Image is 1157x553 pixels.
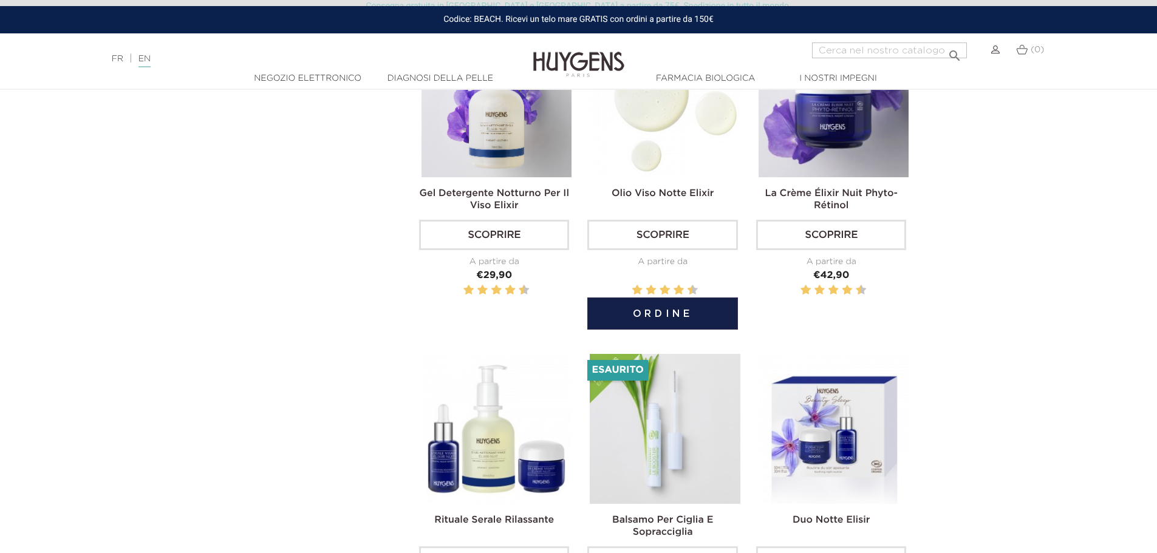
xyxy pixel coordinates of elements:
label: 8 [507,283,513,298]
label: 6 [493,283,499,298]
img: Rituale serale rilassante [422,354,572,504]
label: 8 [676,283,682,298]
a: Rituale serale rilassante [434,515,554,525]
a: La Crème Élixir Nuit Phyto-Rétinol [765,189,897,211]
a: Diagnosi della pelle [380,72,501,85]
img: Huygens [533,32,624,79]
font: Negozio elettronico [254,74,361,83]
font: | [129,54,132,64]
label: 4 [817,283,823,298]
label: 3 [643,283,645,298]
label: 2 [466,283,472,298]
label: 5 [489,283,491,298]
font: Scoprire [805,230,858,240]
label: 6 [830,283,836,298]
font: Codice: BEACH. Ricevi un telo mare GRATIS con ordini a partire da 150€ [443,15,714,24]
a: Balsamo per ciglia e sopracciglia [612,515,713,537]
label: 7 [503,283,505,298]
a: Farmacia biologica [645,72,766,85]
img: Balsamo per ciglia e sopracciglia [590,354,740,504]
label: 9 [685,283,687,298]
font: Scoprire [468,230,520,240]
font: EN [138,55,151,63]
a: EN [138,55,151,67]
label: 2 [634,283,640,298]
input: Ricerca [812,42,967,58]
img: Duo Notte Elisir [759,354,909,504]
a: Gel detergente notturno per il viso Elixir [419,189,569,211]
font: A partire da [469,257,519,266]
label: 7 [671,283,673,298]
font: Farmacia biologica [656,74,755,83]
label: 2 [803,283,809,298]
label: 1 [461,283,463,298]
button:  [944,39,966,55]
font: (0) [1031,46,1044,54]
label: 10 [858,283,864,298]
font: €29,90 [476,271,512,280]
a: Olio viso notte Elixir [612,189,714,198]
font: I nostri impegni [799,74,877,83]
label: 8 [844,283,850,298]
font: A partire da [638,257,688,266]
label: 1 [798,283,800,298]
label: 10 [521,283,527,298]
label: 6 [662,283,668,298]
font: Esaurito [592,365,644,375]
font: A partire da [807,257,856,266]
button: Ordine [587,297,737,330]
font: Consegna gratuita in [GEOGRAPHIC_DATA] e [GEOGRAPHIC_DATA] a partire da 75€. Spedizione in tutto ... [366,1,791,11]
a: Duo Notte Elisir [793,515,870,525]
font: €42,90 [813,271,849,280]
label: 10 [689,283,695,298]
label: 4 [480,283,486,298]
label: 4 [648,283,654,298]
font: Diagnosi della pelle [387,74,494,83]
a: Negozio elettronico [247,72,369,85]
a: Scoprire [756,220,906,250]
label: 1 [630,283,632,298]
label: 5 [657,283,659,298]
label: 9 [853,283,855,298]
img: La Crème Élixir Nuit... [759,27,909,177]
a: FR [112,55,123,63]
label: 5 [826,283,828,298]
img: Elisir Viso Notte... [422,27,572,177]
font:  [947,49,962,63]
label: 3 [812,283,814,298]
a: Scoprire [587,220,737,250]
label: 9 [516,283,518,298]
a: Scoprire [419,220,569,250]
label: 3 [475,283,477,298]
font: Scoprire [637,230,689,240]
label: 7 [840,283,842,298]
a: I nostri impegni [777,72,899,85]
